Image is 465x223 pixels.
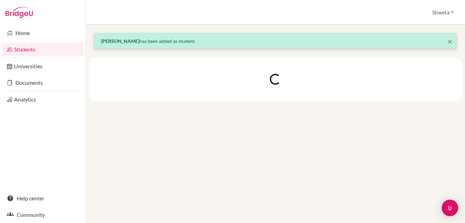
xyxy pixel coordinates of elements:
[5,7,33,18] img: Bridge-U
[101,37,450,45] p: has been added as student.
[442,200,458,216] div: Open Intercom Messenger
[1,26,84,40] a: Home
[1,208,84,222] a: Community
[101,38,139,44] strong: [PERSON_NAME]
[1,191,84,205] a: Help center
[1,76,84,90] a: Documents
[448,36,452,46] span: ×
[448,37,452,46] button: Close
[1,43,84,56] a: Students
[1,93,84,106] a: Analytics
[429,6,457,19] button: Shweta
[1,59,84,73] a: Universities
